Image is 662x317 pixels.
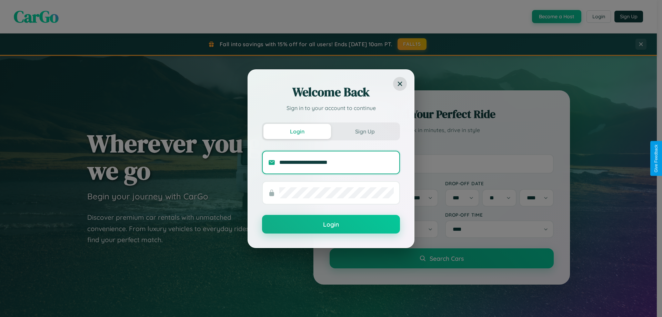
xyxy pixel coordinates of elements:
[654,145,659,172] div: Give Feedback
[262,215,400,234] button: Login
[262,84,400,100] h2: Welcome Back
[262,104,400,112] p: Sign in to your account to continue
[331,124,399,139] button: Sign Up
[263,124,331,139] button: Login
